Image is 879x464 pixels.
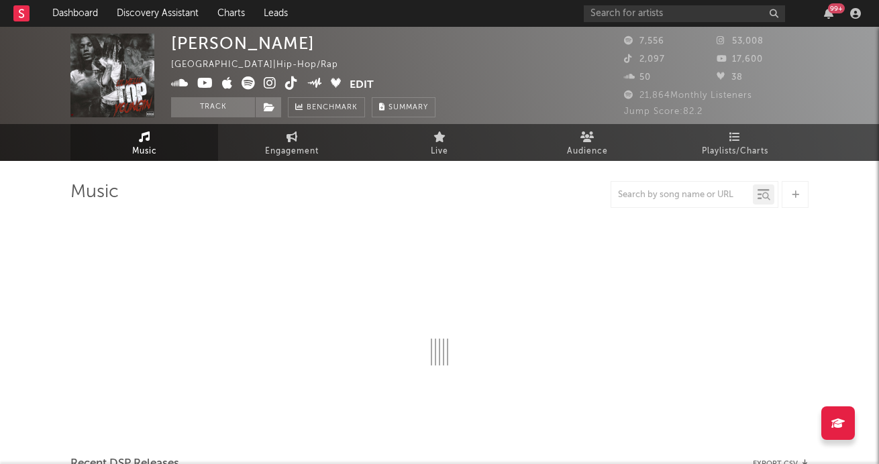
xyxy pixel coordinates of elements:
[717,55,763,64] span: 17,600
[624,91,752,100] span: 21,864 Monthly Listeners
[350,76,374,93] button: Edit
[611,190,753,200] input: Search by song name or URL
[624,73,651,82] span: 50
[218,124,366,161] a: Engagement
[624,37,664,46] span: 7,556
[372,97,435,117] button: Summary
[171,97,255,117] button: Track
[431,143,448,160] span: Live
[702,143,768,160] span: Playlists/Charts
[624,55,665,64] span: 2,097
[70,124,218,161] a: Music
[828,3,845,13] div: 99 +
[288,97,365,117] a: Benchmark
[171,34,315,53] div: [PERSON_NAME]
[661,124,809,161] a: Playlists/Charts
[307,100,358,116] span: Benchmark
[513,124,661,161] a: Audience
[132,143,157,160] span: Music
[717,37,764,46] span: 53,008
[567,143,608,160] span: Audience
[389,104,428,111] span: Summary
[265,143,319,160] span: Engagement
[584,5,785,22] input: Search for artists
[366,124,513,161] a: Live
[824,8,833,19] button: 99+
[624,107,703,116] span: Jump Score: 82.2
[717,73,743,82] span: 38
[171,57,354,73] div: [GEOGRAPHIC_DATA] | Hip-Hop/Rap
